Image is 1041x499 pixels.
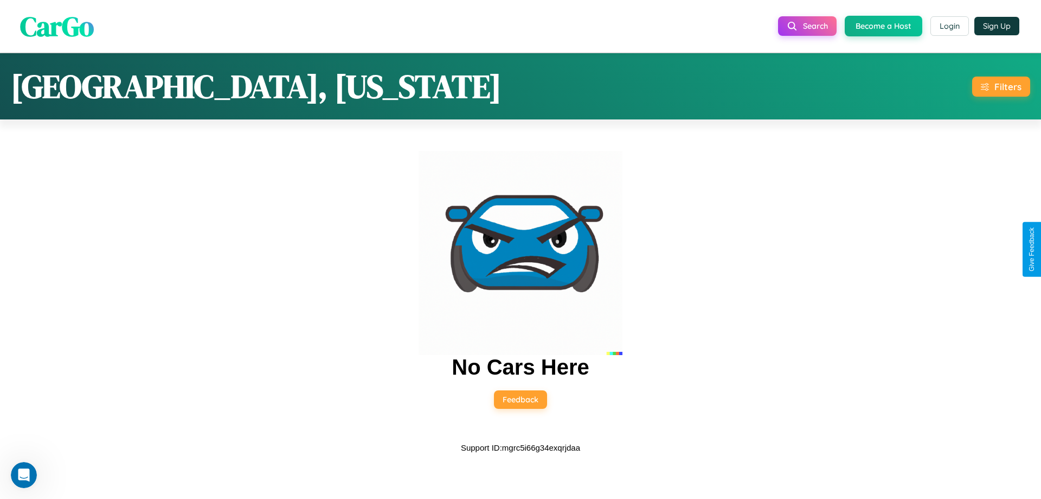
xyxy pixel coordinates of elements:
p: Support ID: mgrc5i66g34exqrjdaa [461,440,580,455]
iframe: Intercom live chat [11,462,37,488]
div: Filters [994,81,1021,92]
button: Sign Up [974,17,1019,35]
button: Search [778,16,837,36]
img: car [419,151,622,355]
div: Give Feedback [1028,228,1036,271]
button: Filters [972,77,1030,97]
button: Feedback [494,390,547,409]
h2: No Cars Here [452,355,589,380]
button: Login [930,16,969,36]
h1: [GEOGRAPHIC_DATA], [US_STATE] [11,64,502,109]
button: Become a Host [845,16,922,36]
span: Search [803,21,828,31]
span: CarGo [20,7,94,45]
